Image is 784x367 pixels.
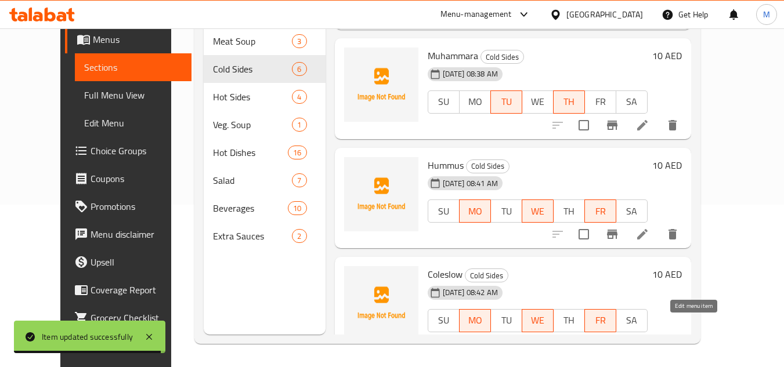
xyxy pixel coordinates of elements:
[527,93,549,110] span: WE
[659,111,687,139] button: delete
[65,276,192,304] a: Coverage Report
[635,227,649,241] a: Edit menu item
[428,309,460,332] button: SU
[204,27,326,55] div: Meat Soup3
[91,227,182,241] span: Menu disclaimer
[438,178,503,189] span: [DATE] 08:41 AM
[616,199,648,223] button: SA
[438,287,503,298] span: [DATE] 08:42 AM
[584,309,616,332] button: FR
[75,81,192,109] a: Full Menu View
[616,90,648,114] button: SA
[635,118,649,132] a: Edit menu item
[428,90,460,114] button: SU
[75,53,192,81] a: Sections
[652,157,682,173] h6: 10 AED
[213,34,292,48] span: Meat Soup
[440,8,512,21] div: Menu-management
[496,93,518,110] span: TU
[213,62,292,76] span: Cold Sides
[464,93,486,110] span: MO
[558,203,580,220] span: TH
[652,48,682,64] h6: 10 AED
[65,26,192,53] a: Menus
[480,50,524,64] div: Cold Sides
[621,312,643,329] span: SA
[288,201,306,215] div: items
[344,48,418,122] img: Muhammara
[344,157,418,231] img: Hummus
[292,90,306,104] div: items
[213,229,292,243] span: Extra Sauces
[553,199,585,223] button: TH
[621,203,643,220] span: SA
[652,266,682,282] h6: 10 AED
[481,50,523,64] span: Cold Sides
[490,309,522,332] button: TU
[204,139,326,166] div: Hot Dishes16
[292,231,306,242] span: 2
[292,173,306,187] div: items
[93,32,182,46] span: Menus
[84,88,182,102] span: Full Menu View
[65,192,192,220] a: Promotions
[459,199,491,223] button: MO
[572,222,596,246] span: Select to update
[598,111,626,139] button: Branch-specific-item
[438,68,503,79] span: [DATE] 08:38 AM
[428,157,464,174] span: Hummus
[84,60,182,74] span: Sections
[522,199,554,223] button: WE
[292,64,306,75] span: 6
[763,8,770,21] span: M
[292,62,306,76] div: items
[213,90,292,104] span: Hot Sides
[522,90,554,114] button: WE
[433,93,455,110] span: SU
[292,92,306,103] span: 4
[616,309,648,332] button: SA
[621,93,643,110] span: SA
[428,199,460,223] button: SU
[91,283,182,297] span: Coverage Report
[292,229,306,243] div: items
[91,144,182,158] span: Choice Groups
[590,203,612,220] span: FR
[292,36,306,47] span: 3
[522,309,554,332] button: WE
[566,8,643,21] div: [GEOGRAPHIC_DATA]
[572,113,596,137] span: Select to update
[42,330,133,343] div: Item updated successfully
[659,330,687,358] button: delete
[553,309,585,332] button: TH
[213,201,288,215] span: Beverages
[75,109,192,137] a: Edit Menu
[659,220,687,248] button: delete
[213,146,288,159] div: Hot Dishes
[292,34,306,48] div: items
[288,203,306,214] span: 10
[433,203,455,220] span: SU
[459,309,491,332] button: MO
[496,203,518,220] span: TU
[204,166,326,194] div: Salad7
[91,199,182,213] span: Promotions
[204,111,326,139] div: Veg. Soup1
[467,159,509,173] span: Cold Sides
[459,90,491,114] button: MO
[65,137,192,165] a: Choice Groups
[213,173,292,187] span: Salad
[465,269,508,282] span: Cold Sides
[213,118,292,132] span: Veg. Soup
[91,311,182,325] span: Grocery Checklist
[91,255,182,269] span: Upsell
[527,203,549,220] span: WE
[204,222,326,250] div: Extra Sauces2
